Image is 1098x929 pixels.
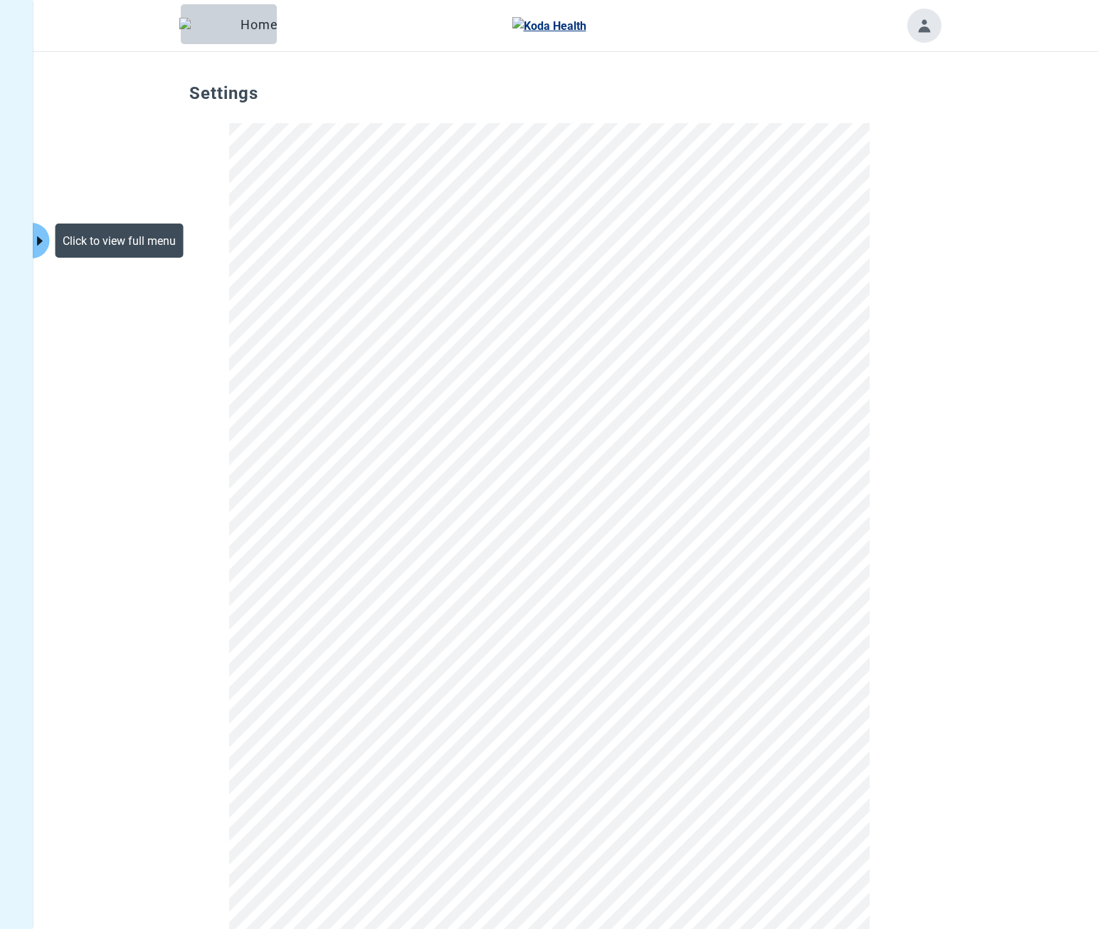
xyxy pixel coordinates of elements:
h1: Settings [189,83,909,115]
div: Click to view full menu [55,224,183,258]
button: Expand menu [31,223,49,258]
span: caret-right [33,234,46,248]
div: Home [192,17,265,31]
button: ElephantHome [181,4,277,44]
img: Elephant [179,18,235,31]
img: Koda Health [512,17,586,35]
button: Toggle account menu [907,9,941,43]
